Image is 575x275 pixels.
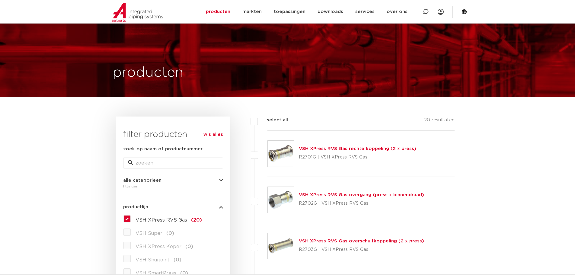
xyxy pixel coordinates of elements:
[299,245,424,254] p: R2703G | VSH XPress RVS Gas
[203,131,223,138] a: wis alles
[123,129,223,141] h3: filter producten
[268,233,294,259] img: Thumbnail for VSH XPress RVS Gas overschuifkoppeling (2 x press)
[136,231,162,236] span: VSH Super
[123,205,148,209] span: productlijn
[123,205,223,209] button: productlijn
[166,231,174,236] span: (0)
[191,218,202,222] span: (20)
[299,193,424,197] a: VSH XPress RVS Gas overgang (press x binnendraad)
[268,141,294,167] img: Thumbnail for VSH XPress RVS Gas rechte koppeling (2 x press)
[136,257,170,262] span: VSH Shurjoint
[174,257,181,262] span: (0)
[113,63,184,82] h1: producten
[123,178,223,183] button: alle categorieën
[136,218,187,222] span: VSH XPress RVS Gas
[258,117,288,124] label: select all
[123,178,161,183] span: alle categorieën
[123,183,223,190] div: fittingen
[299,199,424,208] p: R2702G | VSH XPress RVS Gas
[299,239,424,243] a: VSH XPress RVS Gas overschuifkoppeling (2 x press)
[136,244,181,249] span: VSH XPress Koper
[299,152,416,162] p: R2701G | VSH XPress RVS Gas
[424,117,455,126] p: 20 resultaten
[438,5,444,18] div: my IPS
[185,244,193,249] span: (0)
[268,187,294,213] img: Thumbnail for VSH XPress RVS Gas overgang (press x binnendraad)
[123,145,203,153] label: zoek op naam of productnummer
[123,158,223,168] input: zoeken
[299,146,416,151] a: VSH XPress RVS Gas rechte koppeling (2 x press)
